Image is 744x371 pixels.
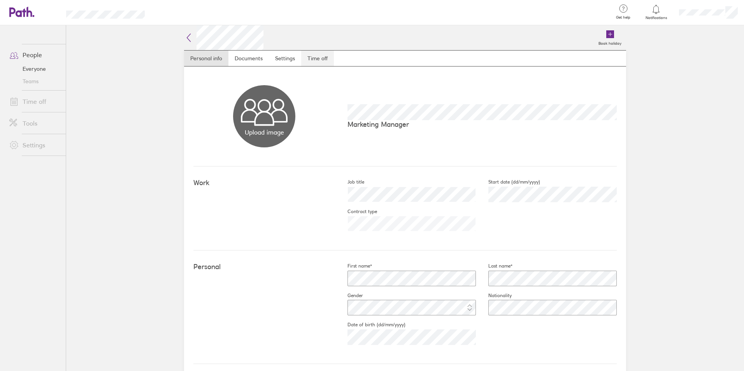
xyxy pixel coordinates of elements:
[476,179,540,185] label: Start date (dd/mm/yyyy)
[335,179,364,185] label: Job title
[193,263,335,271] h4: Personal
[335,263,372,269] label: First name*
[193,179,335,187] h4: Work
[594,39,626,46] label: Book holiday
[3,47,66,63] a: People
[611,15,636,20] span: Get help
[335,322,405,328] label: Date of birth (dd/mm/yyyy)
[476,263,512,269] label: Last name*
[3,94,66,109] a: Time off
[3,137,66,153] a: Settings
[594,25,626,50] a: Book holiday
[3,75,66,87] a: Teams
[644,16,669,20] span: Notifications
[644,4,669,20] a: Notifications
[347,120,617,128] p: Marketing Manager
[3,63,66,75] a: Everyone
[3,115,66,131] a: Tools
[228,51,269,66] a: Documents
[301,51,334,66] a: Time off
[335,292,363,299] label: Gender
[269,51,301,66] a: Settings
[476,292,512,299] label: Nationality
[184,51,228,66] a: Personal info
[335,208,377,215] label: Contract type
